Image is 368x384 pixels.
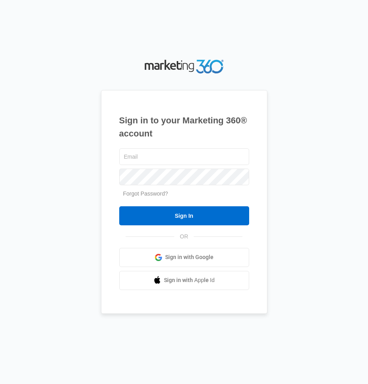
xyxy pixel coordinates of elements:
[164,276,215,284] span: Sign in with Apple Id
[119,271,249,290] a: Sign in with Apple Id
[119,148,249,165] input: Email
[174,232,194,241] span: OR
[119,114,249,140] h1: Sign in to your Marketing 360® account
[123,190,168,197] a: Forgot Password?
[165,253,214,261] span: Sign in with Google
[119,206,249,225] input: Sign In
[119,248,249,267] a: Sign in with Google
